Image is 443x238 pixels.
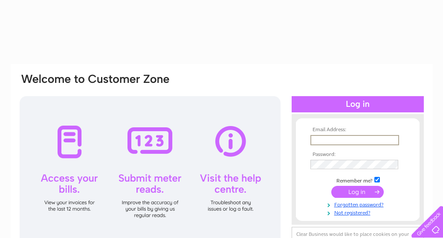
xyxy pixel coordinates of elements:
[310,200,407,208] a: Forgotten password?
[331,186,384,198] input: Submit
[308,127,407,133] th: Email Address:
[308,176,407,184] td: Remember me?
[310,208,407,216] a: Not registered?
[308,152,407,158] th: Password:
